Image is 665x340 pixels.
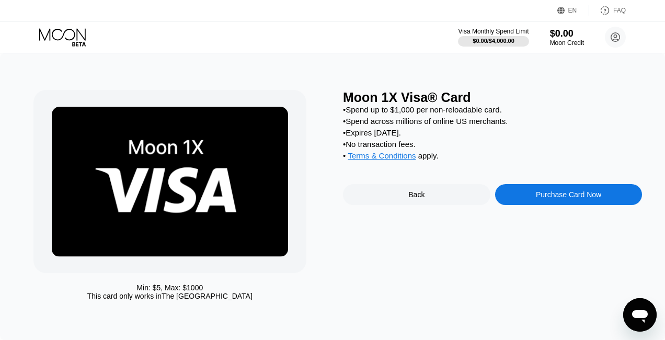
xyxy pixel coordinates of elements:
div: $0.00 [550,28,584,39]
div: Terms & Conditions [348,151,416,163]
div: Back [408,190,425,199]
div: • Spend up to $1,000 per non-reloadable card. [343,105,642,114]
div: FAQ [613,7,626,14]
div: • Expires [DATE]. [343,128,642,137]
div: EN [568,7,577,14]
div: Back [343,184,490,205]
div: Moon Credit [550,39,584,47]
div: FAQ [589,5,626,16]
div: Visa Monthly Spend Limit [458,28,529,35]
div: This card only works in The [GEOGRAPHIC_DATA] [87,292,253,300]
div: Min: $ 5 , Max: $ 1000 [136,284,203,292]
span: Terms & Conditions [348,151,416,160]
div: $0.00 / $4,000.00 [473,38,514,44]
div: Visa Monthly Spend Limit$0.00/$4,000.00 [458,28,529,47]
div: Moon 1X Visa® Card [343,90,642,105]
div: $0.00Moon Credit [550,28,584,47]
div: • Spend across millions of online US merchants. [343,117,642,126]
div: EN [557,5,589,16]
div: • apply . [343,151,642,163]
div: Purchase Card Now [536,190,601,199]
iframe: Button to launch messaging window [623,298,657,332]
div: • No transaction fees. [343,140,642,149]
div: Purchase Card Now [495,184,643,205]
